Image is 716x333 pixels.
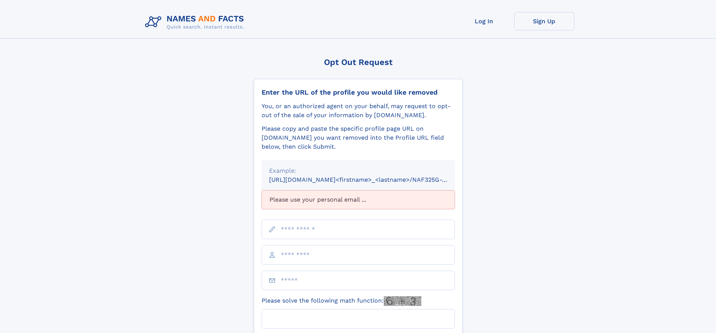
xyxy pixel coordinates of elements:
a: Log In [454,12,514,30]
div: You, or an authorized agent on your behalf, may request to opt-out of the sale of your informatio... [262,102,455,120]
div: Example: [269,166,447,175]
a: Sign Up [514,12,574,30]
small: [URL][DOMAIN_NAME]<firstname>_<lastname>/NAF325G-xxxxxxxx [269,176,469,183]
div: Opt Out Request [254,57,463,67]
div: Enter the URL of the profile you would like removed [262,88,455,96]
div: Please use your personal email ... [262,190,455,209]
img: Logo Names and Facts [142,12,250,32]
label: Please solve the following math function: [262,296,421,306]
div: Please copy and paste the specific profile page URL on [DOMAIN_NAME] you want removed into the Pr... [262,124,455,151]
